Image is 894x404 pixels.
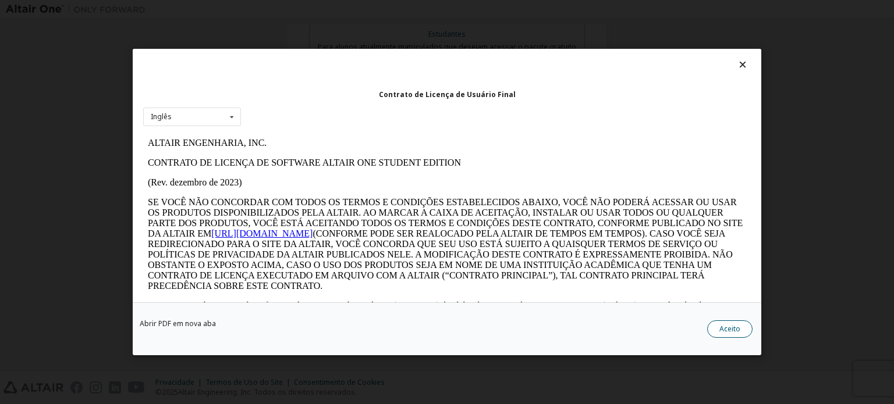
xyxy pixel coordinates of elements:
[379,90,516,99] font: Contrato de Licença de Usuário Final
[5,44,99,54] font: (Rev. dezembro de 2023)
[5,167,597,219] font: Este Contrato de Licença de Software Altair One Student Edition ("Contrato") é celebrado entre a ...
[5,95,590,158] font: (CONFORME PODE SER REALOCADO PELA ALTAIR DE TEMPOS EM TEMPOS). CASO VOCÊ SEJA REDIRECIONADO PARA ...
[5,64,599,105] font: SE VOCÊ NÃO CONCORDAR COM TODOS OS TERMOS E CONDIÇÕES ESTABELECIDOS ABAIXO, VOCÊ NÃO PODERÁ ACESS...
[5,24,318,34] font: CONTRATO DE LICENÇA DE SOFTWARE ALTAIR ONE STUDENT EDITION
[719,324,740,334] font: Aceito
[140,320,216,327] a: Abrir PDF em nova aba
[707,320,753,338] button: Aceito
[68,95,169,105] a: [URL][DOMAIN_NAME]
[151,112,172,121] font: Inglês
[140,319,216,328] font: Abrir PDF em nova aba
[5,5,123,15] font: ALTAIR ENGENHARIA, INC.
